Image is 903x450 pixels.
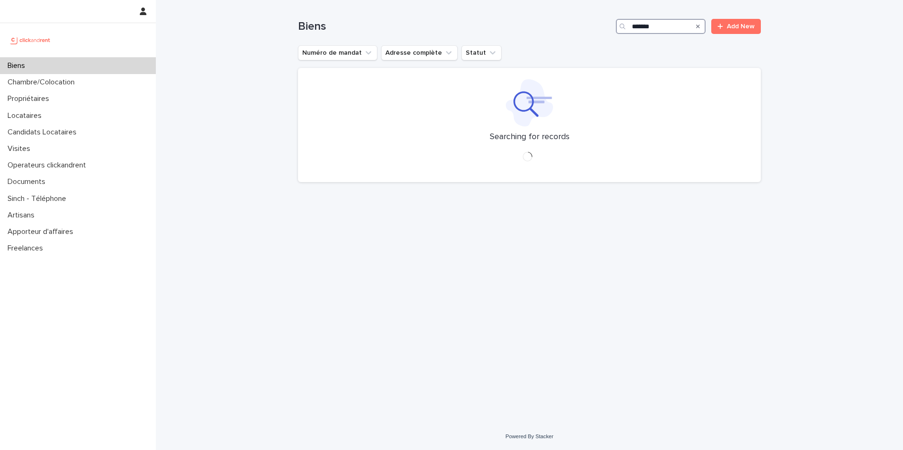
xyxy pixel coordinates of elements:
img: UCB0brd3T0yccxBKYDjQ [8,31,53,50]
h1: Biens [298,20,612,33]
p: Sinch - Téléphone [4,194,74,203]
p: Visites [4,144,38,153]
p: Candidats Locataires [4,128,84,137]
p: Operateurs clickandrent [4,161,94,170]
button: Statut [461,45,502,60]
p: Biens [4,61,33,70]
p: Propriétaires [4,94,57,103]
p: Artisans [4,211,42,220]
p: Chambre/Colocation [4,78,82,87]
input: Search [616,19,706,34]
p: Searching for records [490,132,570,142]
a: Powered By Stacker [505,433,553,439]
p: Apporteur d'affaires [4,227,81,236]
button: Numéro de mandat [298,45,377,60]
a: Add New [711,19,761,34]
p: Freelances [4,244,51,253]
p: Locataires [4,111,49,120]
button: Adresse complète [381,45,458,60]
p: Documents [4,177,53,186]
span: Add New [727,23,755,30]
